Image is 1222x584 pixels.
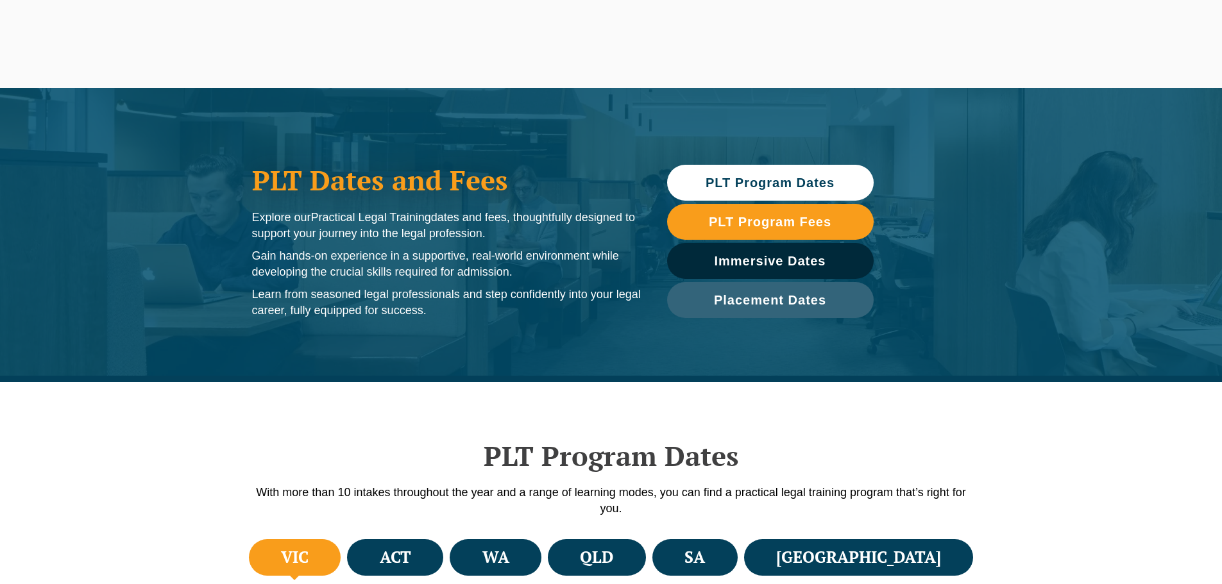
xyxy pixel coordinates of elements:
span: PLT Program Dates [706,176,835,189]
h4: SA [684,547,705,568]
a: Placement Dates [667,282,874,318]
h4: VIC [281,547,309,568]
p: Learn from seasoned legal professionals and step confidently into your legal career, fully equipp... [252,287,641,319]
p: Gain hands-on experience in a supportive, real-world environment while developing the crucial ski... [252,248,641,280]
span: PLT Program Fees [709,215,831,228]
span: Placement Dates [714,294,826,306]
p: Explore our dates and fees, thoughtfully designed to support your journey into the legal profession. [252,210,641,242]
h2: PLT Program Dates [246,440,977,472]
p: With more than 10 intakes throughout the year and a range of learning modes, you can find a pract... [246,485,977,517]
span: Practical Legal Training [311,211,431,224]
h4: [GEOGRAPHIC_DATA] [776,547,941,568]
a: PLT Program Fees [667,204,874,240]
h4: WA [482,547,509,568]
h4: ACT [380,547,411,568]
a: PLT Program Dates [667,165,874,201]
h4: QLD [580,547,613,568]
a: Immersive Dates [667,243,874,279]
h1: PLT Dates and Fees [252,164,641,196]
span: Immersive Dates [715,254,826,267]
